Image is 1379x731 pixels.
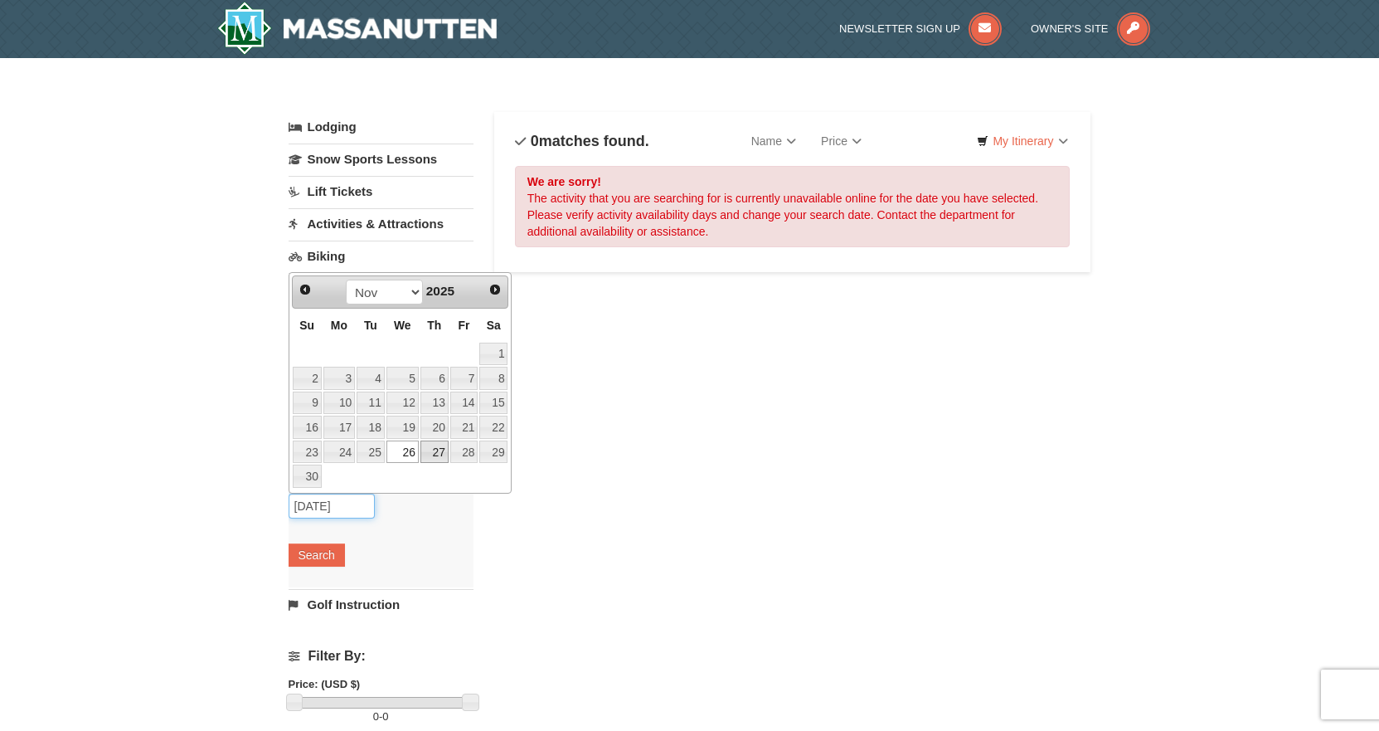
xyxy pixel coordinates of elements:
[479,392,507,415] a: 15
[515,133,649,149] h4: matches found.
[420,441,449,464] a: 27
[487,319,501,332] span: Saturday
[488,283,502,296] span: Next
[289,208,473,239] a: Activities & Attractions
[323,416,355,439] a: 17
[357,367,385,390] a: 4
[364,319,377,332] span: Tuesday
[479,367,507,390] a: 8
[289,589,473,620] a: Golf Instruction
[459,319,470,332] span: Friday
[394,319,411,332] span: Wednesday
[420,367,449,390] a: 6
[420,392,449,415] a: 13
[323,367,355,390] a: 3
[386,367,419,390] a: 5
[450,441,478,464] a: 28
[289,649,473,664] h4: Filter By:
[527,175,601,188] strong: We are sorry!
[289,144,473,174] a: Snow Sports Lessons
[479,343,507,366] a: 1
[1031,22,1150,35] a: Owner's Site
[357,441,385,464] a: 25
[289,543,345,567] button: Search
[293,367,322,390] a: 2
[293,416,322,439] a: 16
[966,129,1078,154] a: My Itinerary
[293,392,322,415] a: 9
[1031,22,1109,35] span: Owner's Site
[386,416,419,439] a: 19
[217,2,498,55] img: Massanutten Resort Logo
[386,441,419,464] a: 26
[373,710,379,723] span: 0
[483,278,507,301] a: Next
[427,319,441,332] span: Thursday
[294,278,318,301] a: Prev
[515,166,1071,247] div: The activity that you are searching for is currently unavailable online for the date you have sel...
[386,392,419,415] a: 12
[839,22,960,35] span: Newsletter Sign Up
[479,416,507,439] a: 22
[450,367,478,390] a: 7
[479,441,507,464] a: 29
[293,441,322,464] a: 23
[323,392,355,415] a: 10
[420,416,449,439] a: 20
[839,22,1002,35] a: Newsletter Sign Up
[382,710,388,723] span: 0
[357,416,385,439] a: 18
[289,241,473,271] a: Biking
[808,124,874,158] a: Price
[450,416,478,439] a: 21
[289,176,473,207] a: Lift Tickets
[289,709,473,725] label: -
[289,273,473,304] a: Golf
[217,2,498,55] a: Massanutten Resort
[531,133,539,149] span: 0
[331,319,347,332] span: Monday
[299,283,312,296] span: Prev
[289,112,473,142] a: Lodging
[323,441,355,464] a: 24
[299,319,314,332] span: Sunday
[357,392,385,415] a: 11
[289,678,361,690] strong: Price: (USD $)
[293,465,322,488] a: 30
[739,124,808,158] a: Name
[450,392,478,415] a: 14
[426,284,454,298] span: 2025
